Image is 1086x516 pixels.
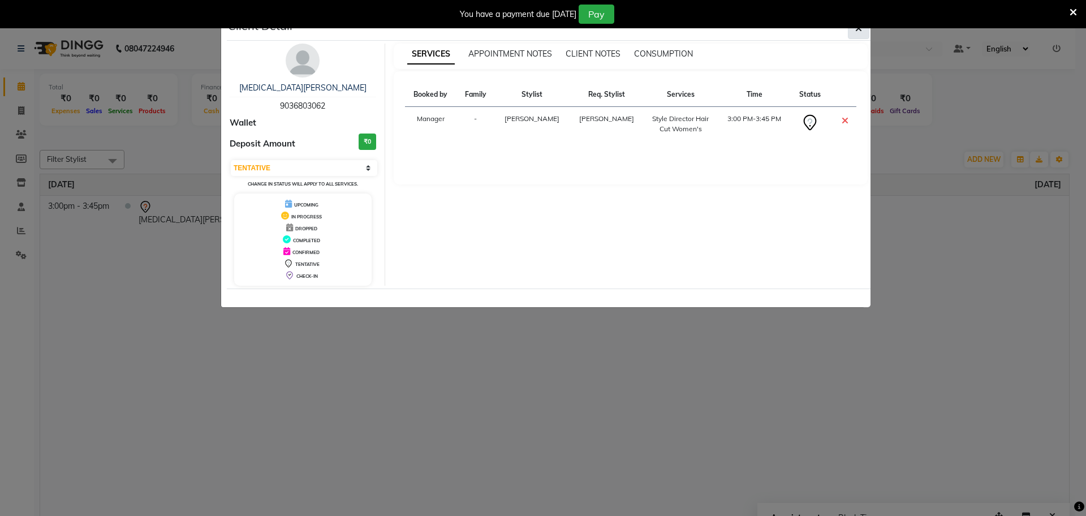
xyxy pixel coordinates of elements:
span: CONSUMPTION [634,49,693,59]
td: 3:00 PM-3:45 PM [718,107,791,141]
div: Style Director Hair Cut Women's [650,114,711,134]
span: Deposit Amount [230,137,295,150]
th: Time [718,83,791,107]
span: TENTATIVE [295,261,320,267]
span: COMPLETED [293,238,320,243]
span: [PERSON_NAME] [505,114,559,123]
span: Wallet [230,117,256,130]
a: [MEDICAL_DATA][PERSON_NAME] [239,83,367,93]
th: Booked by [405,83,457,107]
span: CHECK-IN [296,273,318,279]
td: - [456,107,495,141]
span: IN PROGRESS [291,214,322,220]
div: You have a payment due [DATE] [460,8,576,20]
span: 9036803062 [280,101,325,111]
span: CONFIRMED [292,250,320,255]
th: Req. Stylist [569,83,644,107]
span: [PERSON_NAME] [579,114,634,123]
h3: ₹0 [359,134,376,150]
small: Change in status will apply to all services. [248,181,358,187]
th: Services [644,83,718,107]
img: avatar [286,44,320,78]
span: APPOINTMENT NOTES [468,49,552,59]
th: Status [791,83,829,107]
span: DROPPED [295,226,317,231]
span: UPCOMING [294,202,318,208]
td: Manager [405,107,457,141]
th: Stylist [495,83,570,107]
th: Family [456,83,495,107]
span: CLIENT NOTES [566,49,620,59]
button: Pay [579,5,614,24]
span: SERVICES [407,44,455,64]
